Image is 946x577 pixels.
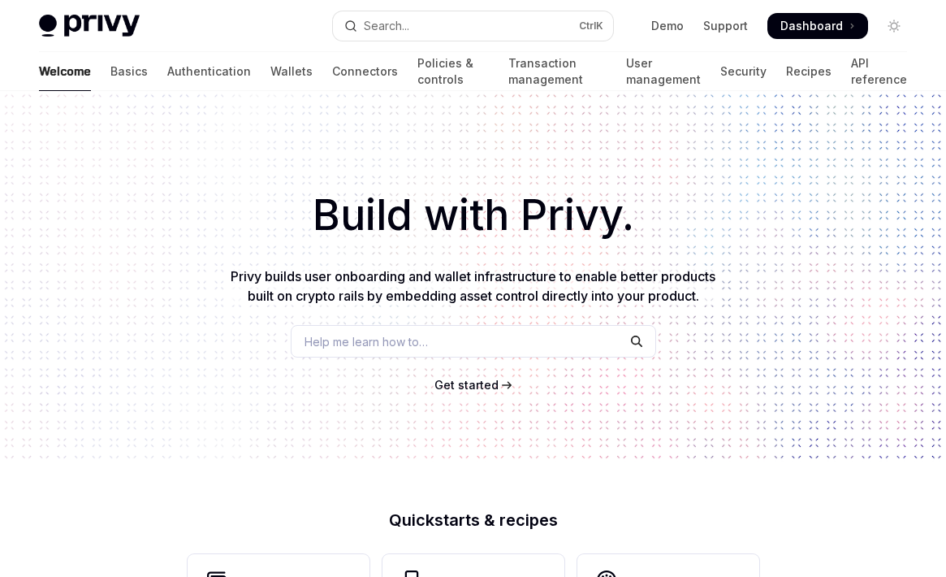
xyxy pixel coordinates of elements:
a: Wallets [270,52,313,91]
span: Dashboard [780,18,843,34]
button: Open search [333,11,614,41]
a: Welcome [39,52,91,91]
a: Connectors [332,52,398,91]
span: Help me learn how to… [305,333,428,350]
span: Get started [434,378,499,392]
a: Dashboard [767,13,868,39]
a: Support [703,18,748,34]
a: Authentication [167,52,251,91]
a: Get started [434,377,499,393]
a: Basics [110,52,148,91]
a: Policies & controls [417,52,489,91]
span: Privy builds user onboarding and wallet infrastructure to enable better products built on crypto ... [231,268,715,304]
div: Search... [364,16,409,36]
img: light logo [39,15,140,37]
a: User management [626,52,701,91]
h1: Build with Privy. [26,184,920,247]
h2: Quickstarts & recipes [188,512,759,528]
a: Security [720,52,767,91]
a: Demo [651,18,684,34]
span: Ctrl K [579,20,603,33]
a: Transaction management [508,52,607,91]
button: Toggle dark mode [881,13,907,39]
a: API reference [851,52,907,91]
a: Recipes [786,52,832,91]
